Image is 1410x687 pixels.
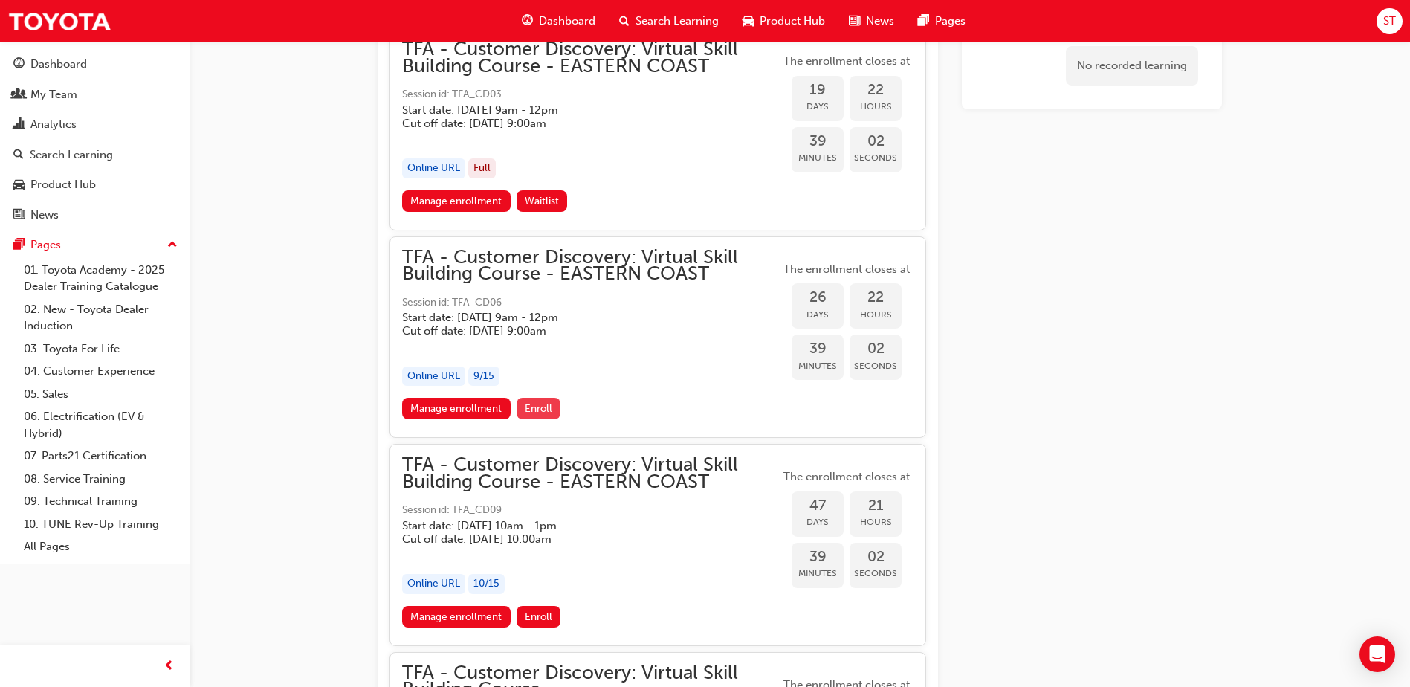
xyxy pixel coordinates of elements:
[13,149,24,162] span: search-icon
[935,13,966,30] span: Pages
[792,358,844,375] span: Minutes
[402,41,780,74] span: TFA - Customer Discovery: Virtual Skill Building Course - EASTERN COAST
[780,261,913,278] span: The enrollment closes at
[850,133,902,150] span: 02
[402,86,780,103] span: Session id: TFA_CD03
[525,402,552,415] span: Enroll
[636,13,719,30] span: Search Learning
[13,239,25,252] span: pages-icon
[850,358,902,375] span: Seconds
[517,398,561,419] button: Enroll
[402,190,511,212] a: Manage enrollment
[850,497,902,515] span: 21
[918,12,929,30] span: pages-icon
[18,338,184,361] a: 03. Toyota For Life
[522,12,533,30] span: guage-icon
[792,82,844,99] span: 19
[18,405,184,445] a: 06. Electrification (EV & Hybrid)
[607,6,731,36] a: search-iconSearch Learning
[13,58,25,71] span: guage-icon
[1359,636,1395,672] div: Open Intercom Messenger
[402,249,780,283] span: TFA - Customer Discovery: Virtual Skill Building Course - EASTERN COAST
[792,549,844,566] span: 39
[517,190,568,212] button: Waitlist
[402,117,756,130] h5: Cut off date: [DATE] 9:00am
[850,565,902,582] span: Seconds
[402,158,465,178] div: Online URL
[780,53,913,70] span: The enrollment closes at
[402,398,511,419] a: Manage enrollment
[792,514,844,531] span: Days
[850,149,902,167] span: Seconds
[6,51,184,78] a: Dashboard
[402,519,756,532] h5: Start date: [DATE] 10am - 1pm
[402,367,465,387] div: Online URL
[167,236,178,255] span: up-icon
[517,606,561,628] button: Enroll
[13,118,25,132] span: chart-icon
[13,88,25,102] span: people-icon
[6,231,184,259] button: Pages
[13,178,25,192] span: car-icon
[6,81,184,109] a: My Team
[1066,46,1198,86] div: No recorded learning
[850,341,902,358] span: 02
[731,6,837,36] a: car-iconProduct Hub
[18,383,184,406] a: 05. Sales
[6,141,184,169] a: Search Learning
[780,468,913,486] span: The enrollment closes at
[402,41,913,218] button: TFA - Customer Discovery: Virtual Skill Building Course - EASTERN COASTSession id: TFA_CD03Start ...
[850,514,902,531] span: Hours
[164,657,175,676] span: prev-icon
[510,6,607,36] a: guage-iconDashboard
[792,341,844,358] span: 39
[18,360,184,383] a: 04. Customer Experience
[18,490,184,513] a: 09. Technical Training
[849,12,860,30] span: news-icon
[402,294,780,312] span: Session id: TFA_CD06
[13,209,25,222] span: news-icon
[30,56,87,73] div: Dashboard
[525,195,559,207] span: Waitlist
[837,6,906,36] a: news-iconNews
[18,259,184,298] a: 01. Toyota Academy - 2025 Dealer Training Catalogue
[402,532,756,546] h5: Cut off date: [DATE] 10:00am
[402,103,756,117] h5: Start date: [DATE] 9am - 12pm
[30,176,96,193] div: Product Hub
[18,468,184,491] a: 08. Service Training
[792,98,844,115] span: Days
[402,249,913,426] button: TFA - Customer Discovery: Virtual Skill Building Course - EASTERN COASTSession id: TFA_CD06Start ...
[402,311,756,324] h5: Start date: [DATE] 9am - 12pm
[866,13,894,30] span: News
[30,146,113,164] div: Search Learning
[402,457,913,633] button: TFA - Customer Discovery: Virtual Skill Building Course - EASTERN COASTSession id: TFA_CD09Start ...
[525,610,552,623] span: Enroll
[6,111,184,138] a: Analytics
[792,497,844,515] span: 47
[792,306,844,323] span: Days
[539,13,595,30] span: Dashboard
[18,298,184,338] a: 02. New - Toyota Dealer Induction
[30,86,77,103] div: My Team
[468,574,505,594] div: 10 / 15
[6,171,184,199] a: Product Hub
[792,289,844,306] span: 26
[850,289,902,306] span: 22
[30,236,61,254] div: Pages
[1383,13,1396,30] span: ST
[30,116,77,133] div: Analytics
[619,12,630,30] span: search-icon
[1377,8,1403,34] button: ST
[402,574,465,594] div: Online URL
[7,4,111,38] img: Trak
[850,82,902,99] span: 22
[18,513,184,536] a: 10. TUNE Rev-Up Training
[18,445,184,468] a: 07. Parts21 Certification
[468,367,499,387] div: 9 / 15
[402,502,780,519] span: Session id: TFA_CD09
[402,457,780,490] span: TFA - Customer Discovery: Virtual Skill Building Course - EASTERN COAST
[850,549,902,566] span: 02
[468,158,496,178] div: Full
